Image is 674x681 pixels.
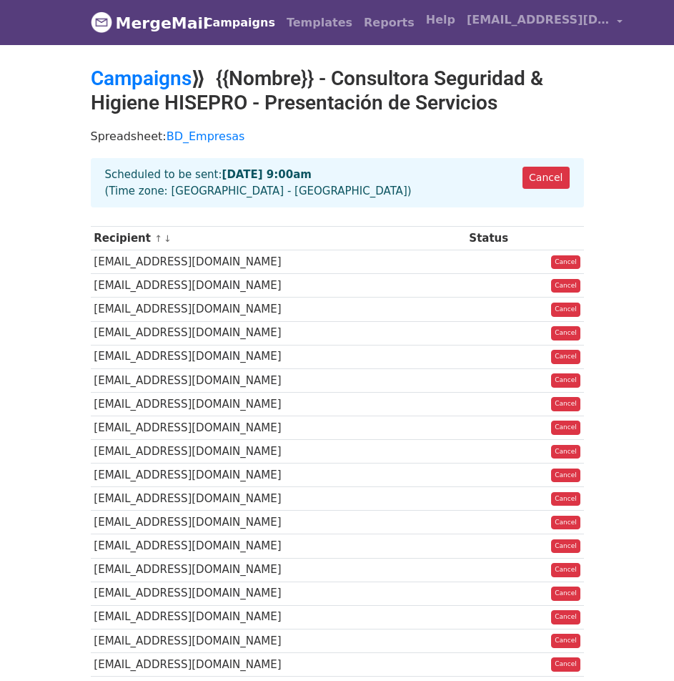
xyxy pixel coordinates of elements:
[551,326,580,340] a: Cancel
[551,397,580,411] a: Cancel
[551,657,580,672] a: Cancel
[91,158,584,207] div: Scheduled to be sent: (Time zone: [GEOGRAPHIC_DATA] - [GEOGRAPHIC_DATA])
[466,227,527,250] th: Status
[551,516,580,530] a: Cancel
[91,345,466,368] td: [EMAIL_ADDRESS][DOMAIN_NAME]
[551,469,580,483] a: Cancel
[91,605,466,629] td: [EMAIL_ADDRESS][DOMAIN_NAME]
[551,255,580,270] a: Cancel
[551,634,580,648] a: Cancel
[551,421,580,435] a: Cancel
[91,511,466,534] td: [EMAIL_ADDRESS][DOMAIN_NAME]
[154,233,162,244] a: ↑
[91,67,192,90] a: Campaigns
[91,298,466,321] td: [EMAIL_ADDRESS][DOMAIN_NAME]
[91,582,466,605] td: [EMAIL_ADDRESS][DOMAIN_NAME]
[551,563,580,577] a: Cancel
[522,167,569,189] a: Cancel
[551,492,580,506] a: Cancel
[199,9,281,37] a: Campaigns
[91,227,466,250] th: Recipient
[91,558,466,582] td: [EMAIL_ADDRESS][DOMAIN_NAME]
[91,464,466,487] td: [EMAIL_ADDRESS][DOMAIN_NAME]
[91,440,466,464] td: [EMAIL_ADDRESS][DOMAIN_NAME]
[91,11,112,33] img: MergeMail logo
[91,129,584,144] p: Spreadsheet:
[91,250,466,274] td: [EMAIL_ADDRESS][DOMAIN_NAME]
[164,233,172,244] a: ↓
[91,67,584,114] h2: ⟫ {{Nombre}} - Consultora Seguridad & Higiene HISEPRO - Presentación de Servicios
[551,279,580,293] a: Cancel
[551,373,580,388] a: Cancel
[91,368,466,392] td: [EMAIL_ADDRESS][DOMAIN_NAME]
[420,6,461,34] a: Help
[91,8,187,38] a: MergeMail
[461,6,628,39] a: [EMAIL_ADDRESS][DOMAIN_NAME]
[358,9,420,37] a: Reports
[167,129,245,143] a: BD_Empresas
[91,652,466,676] td: [EMAIL_ADDRESS][DOMAIN_NAME]
[551,539,580,554] a: Cancel
[551,445,580,459] a: Cancel
[551,303,580,317] a: Cancel
[551,610,580,624] a: Cancel
[91,629,466,652] td: [EMAIL_ADDRESS][DOMAIN_NAME]
[91,274,466,298] td: [EMAIL_ADDRESS][DOMAIN_NAME]
[91,321,466,345] td: [EMAIL_ADDRESS][DOMAIN_NAME]
[281,9,358,37] a: Templates
[91,416,466,439] td: [EMAIL_ADDRESS][DOMAIN_NAME]
[222,168,312,181] strong: [DATE] 9:00am
[91,487,466,511] td: [EMAIL_ADDRESS][DOMAIN_NAME]
[91,534,466,558] td: [EMAIL_ADDRESS][DOMAIN_NAME]
[91,392,466,416] td: [EMAIL_ADDRESS][DOMAIN_NAME]
[551,587,580,601] a: Cancel
[551,350,580,364] a: Cancel
[467,11,610,29] span: [EMAIL_ADDRESS][DOMAIN_NAME]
